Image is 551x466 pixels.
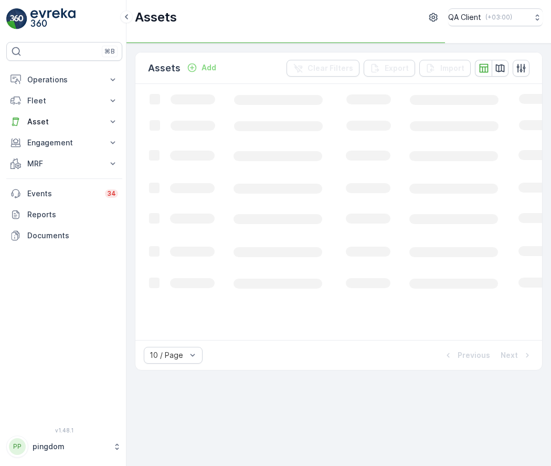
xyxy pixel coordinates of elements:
p: 34 [107,189,116,198]
button: Previous [442,349,491,362]
p: Add [202,62,216,73]
p: Next [501,350,518,361]
p: Engagement [27,137,101,148]
p: Events [27,188,99,199]
a: Events34 [6,183,122,204]
button: Import [419,60,471,77]
button: Engagement [6,132,122,153]
p: Export [385,63,409,73]
button: Clear Filters [287,60,359,77]
p: Reports [27,209,118,220]
p: MRF [27,158,101,169]
img: logo [6,8,27,29]
p: Assets [148,61,181,76]
button: Asset [6,111,122,132]
button: Export [364,60,415,77]
span: v 1.48.1 [6,427,122,433]
p: ⌘B [104,47,115,56]
p: Fleet [27,96,101,106]
button: MRF [6,153,122,174]
button: Add [183,61,220,74]
p: Operations [27,75,101,85]
div: PP [9,438,26,455]
button: PPpingdom [6,436,122,458]
p: QA Client [448,12,481,23]
p: Asset [27,116,101,127]
p: pingdom [33,441,108,452]
a: Reports [6,204,122,225]
button: Operations [6,69,122,90]
button: Next [500,349,534,362]
p: Import [440,63,464,73]
a: Documents [6,225,122,246]
img: logo_light-DOdMpM7g.png [30,8,76,29]
p: Assets [135,9,177,26]
button: QA Client(+03:00) [448,8,543,26]
p: Documents [27,230,118,241]
p: Previous [458,350,490,361]
p: ( +03:00 ) [485,13,512,22]
button: Fleet [6,90,122,111]
p: Clear Filters [308,63,353,73]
